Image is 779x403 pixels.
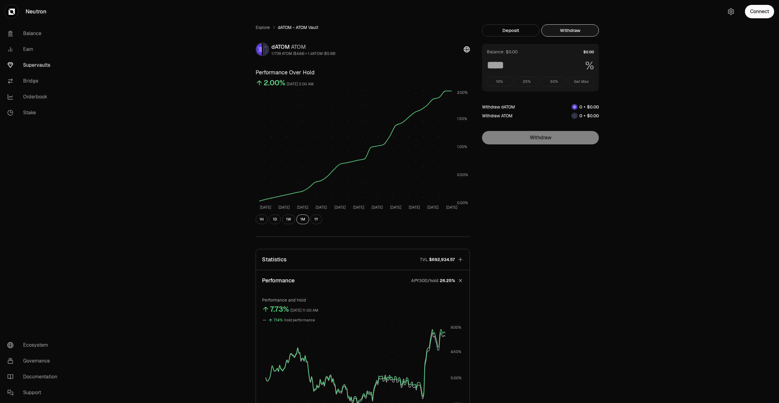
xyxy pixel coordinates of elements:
span: 26.25% [440,278,455,284]
nav: breadcrumb [256,24,470,30]
button: 1H [256,214,268,224]
a: Orderbook [2,89,66,105]
div: [DATE] 2:00 AM [287,81,314,88]
img: ATOM Logo [263,43,268,55]
img: dATOM Logo [572,104,577,109]
div: 2.00% [264,78,285,88]
tspan: 1.00% [457,144,467,149]
div: [DATE] 11:00 AM [290,307,318,314]
p: APY30D/hold [411,278,438,284]
span: $692,934.57 [429,256,455,263]
a: Ecosystem [2,337,66,353]
tspan: [DATE] [427,205,438,210]
img: dATOM Logo [256,43,262,55]
a: Bridge [2,73,66,89]
span: ATOM [291,43,306,50]
p: Statistics [262,255,287,264]
a: Supervaults [2,57,66,73]
tspan: [DATE] [297,205,308,210]
tspan: 0.50% [457,172,468,177]
tspan: [DATE] [409,205,420,210]
button: PerformanceAPY30D/hold26.25% [256,270,470,291]
button: 1W [282,214,295,224]
tspan: 1.50% [457,116,467,121]
div: Hold performance [284,317,315,324]
tspan: [DATE] [446,205,457,210]
a: Balance [2,26,66,41]
a: Support [2,385,66,401]
div: 1.1739 ATOM ($4.84) = 1 dATOM ($5.68) [271,51,335,56]
span: dATOM - ATOM Vault [278,24,318,30]
img: ATOM Logo [572,113,577,118]
tspan: [DATE] [260,205,271,210]
tspan: 2.00% [457,90,468,95]
span: % [585,60,594,72]
a: Governance [2,353,66,369]
button: Deposit [482,24,540,37]
h3: Performance Over Hold [256,68,470,77]
tspan: [DATE] [278,205,290,210]
button: Connect [745,5,774,18]
div: Withdraw dATOM [482,104,515,110]
div: Balance: $0.00 [487,49,518,55]
a: Stake [2,105,66,121]
div: 7.14% [274,317,283,324]
button: 1Y [310,214,322,224]
tspan: 4.50% [451,349,461,354]
button: 1M [296,214,309,224]
p: Performance and Hold [262,297,463,303]
tspan: [DATE] [372,205,383,210]
tspan: [DATE] [334,205,346,210]
a: Explore [256,24,270,30]
div: Withdraw ATOM [482,113,512,119]
p: Performance [262,276,295,285]
a: Earn [2,41,66,57]
p: TVL [420,256,428,263]
button: Withdraw [541,24,599,37]
tspan: 0.00% [451,376,462,380]
a: Documentation [2,369,66,385]
button: StatisticsTVL$692,934.57 [256,249,470,270]
div: 7.73% [270,304,289,314]
tspan: 9.00% [451,325,461,330]
tspan: [DATE] [316,205,327,210]
button: 1D [269,214,281,224]
div: dATOM [271,43,335,51]
tspan: [DATE] [353,205,364,210]
tspan: 0.00% [457,200,468,205]
tspan: [DATE] [390,205,401,210]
